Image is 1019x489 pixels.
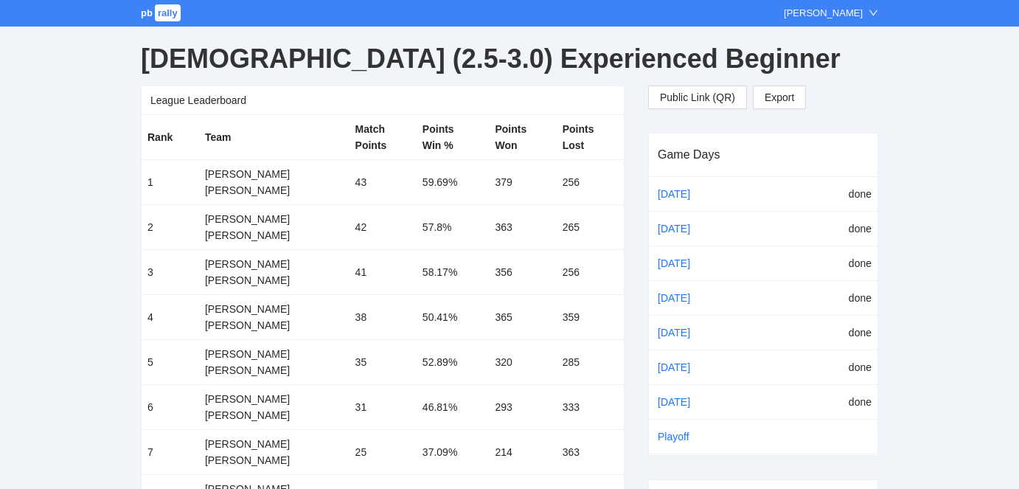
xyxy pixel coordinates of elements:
[489,205,556,250] td: 363
[349,205,417,250] td: 42
[417,430,490,475] td: 37.09%
[355,121,411,137] div: Match
[349,160,417,205] td: 43
[355,137,411,153] div: Points
[142,250,199,295] td: 3
[422,137,484,153] div: Win %
[349,430,417,475] td: 25
[495,121,550,137] div: Points
[655,426,717,448] a: Playoff
[205,391,344,407] div: [PERSON_NAME]
[489,340,556,385] td: 320
[789,177,877,212] td: done
[658,133,869,176] div: Game Days
[655,356,717,378] a: [DATE]
[150,86,615,114] div: League Leaderboard
[789,211,877,246] td: done
[349,340,417,385] td: 35
[147,129,193,145] div: Rank
[142,430,199,475] td: 7
[205,182,344,198] div: [PERSON_NAME]
[557,250,624,295] td: 256
[557,295,624,340] td: 359
[205,129,344,145] div: Team
[417,295,490,340] td: 50.41%
[557,340,624,385] td: 285
[417,385,490,430] td: 46.81%
[349,385,417,430] td: 31
[141,7,183,18] a: pbrally
[205,436,344,452] div: [PERSON_NAME]
[784,6,863,21] div: [PERSON_NAME]
[489,430,556,475] td: 214
[563,137,618,153] div: Lost
[789,280,877,315] td: done
[422,121,484,137] div: Points
[557,385,624,430] td: 333
[349,295,417,340] td: 38
[417,205,490,250] td: 57.8%
[563,121,618,137] div: Points
[655,183,717,205] a: [DATE]
[205,317,344,333] div: [PERSON_NAME]
[205,346,344,362] div: [PERSON_NAME]
[205,301,344,317] div: [PERSON_NAME]
[557,430,624,475] td: 363
[489,250,556,295] td: 356
[765,86,794,108] span: Export
[655,322,717,344] a: [DATE]
[495,137,550,153] div: Won
[655,391,717,413] a: [DATE]
[142,160,199,205] td: 1
[205,272,344,288] div: [PERSON_NAME]
[655,252,717,274] a: [DATE]
[205,256,344,272] div: [PERSON_NAME]
[869,8,878,18] span: down
[557,205,624,250] td: 265
[142,205,199,250] td: 2
[417,160,490,205] td: 59.69%
[142,385,199,430] td: 6
[205,166,344,182] div: [PERSON_NAME]
[789,350,877,384] td: done
[141,7,153,18] span: pb
[489,295,556,340] td: 365
[141,32,878,86] div: [DEMOGRAPHIC_DATA] (2.5-3.0) Experienced Beginner
[205,407,344,423] div: [PERSON_NAME]
[655,287,717,309] a: [DATE]
[205,362,344,378] div: [PERSON_NAME]
[789,384,877,419] td: done
[205,452,344,468] div: [PERSON_NAME]
[753,86,806,109] a: Export
[648,86,747,109] button: Public Link (QR)
[789,315,877,350] td: done
[489,160,556,205] td: 379
[789,246,877,280] td: done
[205,227,344,243] div: [PERSON_NAME]
[142,340,199,385] td: 5
[417,340,490,385] td: 52.89%
[142,295,199,340] td: 4
[349,250,417,295] td: 41
[417,250,490,295] td: 58.17%
[557,160,624,205] td: 256
[660,89,735,105] span: Public Link (QR)
[155,4,181,21] span: rally
[489,385,556,430] td: 293
[655,218,717,240] a: [DATE]
[205,211,344,227] div: [PERSON_NAME]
